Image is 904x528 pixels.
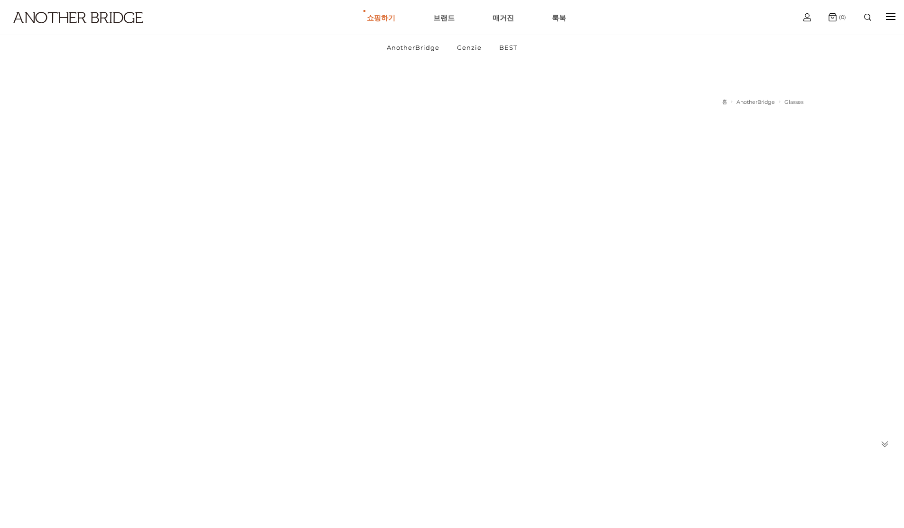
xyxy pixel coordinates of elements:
a: AnotherBridge [379,35,447,60]
a: logo [5,12,140,46]
a: (0) [829,13,846,21]
a: 홈 [722,99,727,105]
img: cart [829,13,837,21]
img: cart [803,13,811,21]
span: (0) [837,14,846,20]
a: 쇼핑하기 [367,0,395,35]
img: search [864,14,871,21]
a: 브랜드 [433,0,455,35]
a: 룩북 [552,0,566,35]
a: AnotherBridge [736,99,775,105]
a: Glasses [784,99,803,105]
a: BEST [491,35,525,60]
a: Genzie [449,35,490,60]
img: logo [13,12,143,23]
a: 매거진 [493,0,514,35]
